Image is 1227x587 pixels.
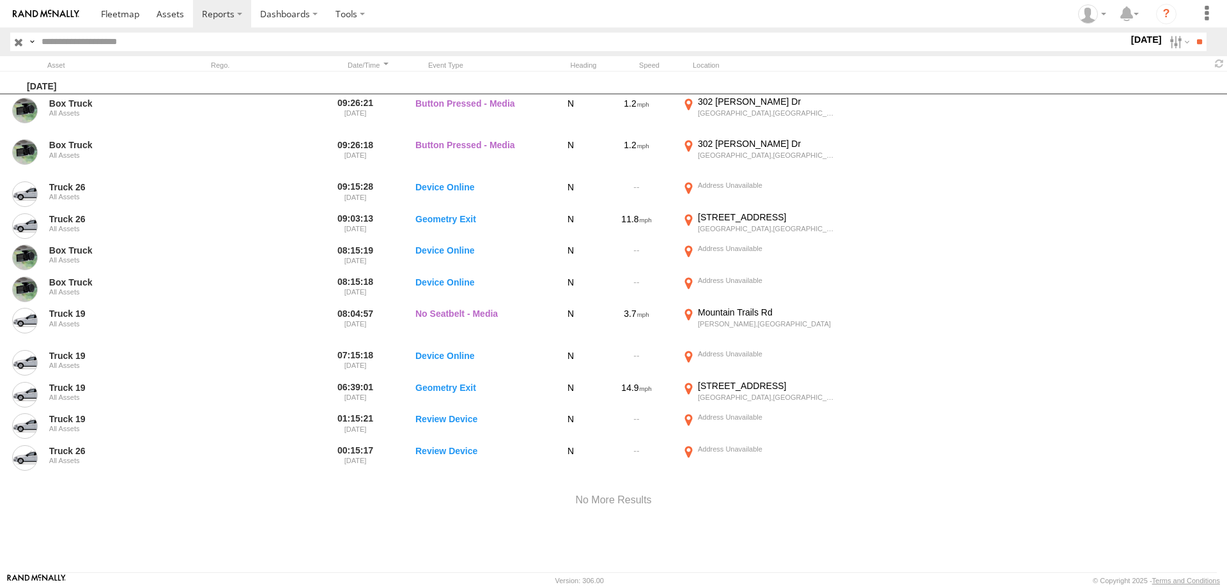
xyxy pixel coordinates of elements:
[331,96,380,135] label: 09:26:21 [DATE]
[548,275,593,304] div: N
[49,425,173,432] div: All Assets
[331,138,380,178] label: 09:26:18 [DATE]
[49,151,173,159] div: All Assets
[548,243,593,272] div: N
[49,362,173,369] div: All Assets
[1074,4,1111,24] div: Caitlyn Akarman
[49,413,173,425] a: Truck 19
[27,33,37,51] label: Search Query
[548,211,593,241] div: N
[698,138,838,149] div: 302 [PERSON_NAME] Dr
[49,320,173,328] div: All Assets
[7,574,66,587] a: Visit our Website
[598,380,675,409] div: 14.9
[49,350,173,362] a: Truck 19
[49,457,173,464] div: All Assets
[555,577,604,584] div: Version: 306.00
[331,307,380,346] label: 08:04:57 [DATE]
[1129,33,1164,47] label: [DATE]
[680,411,840,441] label: Click to View Event Location
[698,319,838,328] div: [PERSON_NAME],[GEOGRAPHIC_DATA]
[698,224,838,233] div: [GEOGRAPHIC_DATA],[GEOGRAPHIC_DATA]
[415,411,543,441] label: Review Device
[1093,577,1220,584] div: © Copyright 2025 -
[13,10,79,19] img: rand-logo.svg
[698,393,838,402] div: [GEOGRAPHIC_DATA],[GEOGRAPHIC_DATA]
[49,109,173,117] div: All Assets
[49,277,173,288] a: Box Truck
[680,348,840,377] label: Click to View Event Location
[548,96,593,135] div: N
[49,98,173,109] a: Box Truck
[680,211,840,241] label: Click to View Event Location
[415,211,543,241] label: Geometry Exit
[680,96,840,135] label: Click to View Event Location
[1152,577,1220,584] a: Terms and Conditions
[1164,33,1192,51] label: Search Filter Options
[49,193,173,201] div: All Assets
[415,307,543,346] label: No Seatbelt - Media
[49,393,173,401] div: All Assets
[680,138,840,178] label: Click to View Event Location
[598,96,675,135] div: 1.2
[331,443,380,473] label: 00:15:17 [DATE]
[598,211,675,241] div: 11.8
[548,348,593,377] div: N
[331,411,380,441] label: 01:15:21 [DATE]
[331,243,380,272] label: 08:15:19 [DATE]
[331,211,380,241] label: 09:03:13 [DATE]
[680,307,840,346] label: Click to View Event Location
[598,138,675,178] div: 1.2
[548,380,593,409] div: N
[49,225,173,233] div: All Assets
[680,275,840,304] label: Click to View Event Location
[49,213,173,225] a: Truck 26
[415,443,543,473] label: Review Device
[415,275,543,304] label: Device Online
[49,139,173,151] a: Box Truck
[49,382,173,393] a: Truck 19
[548,138,593,178] div: N
[698,380,838,392] div: [STREET_ADDRESS]
[331,179,380,209] label: 09:15:28 [DATE]
[698,151,838,160] div: [GEOGRAPHIC_DATA],[GEOGRAPHIC_DATA]
[548,411,593,441] div: N
[698,211,838,223] div: [STREET_ADDRESS]
[331,380,380,409] label: 06:39:01 [DATE]
[415,380,543,409] label: Geometry Exit
[331,348,380,377] label: 07:15:18 [DATE]
[49,256,173,264] div: All Assets
[415,96,543,135] label: Button Pressed - Media
[49,181,173,193] a: Truck 26
[598,307,675,346] div: 3.7
[1156,4,1177,24] i: ?
[344,61,392,70] div: Click to Sort
[548,443,593,473] div: N
[1212,57,1227,70] span: Refresh
[415,179,543,209] label: Device Online
[49,245,173,256] a: Box Truck
[415,243,543,272] label: Device Online
[680,443,840,473] label: Click to View Event Location
[698,307,838,318] div: Mountain Trails Rd
[680,179,840,209] label: Click to View Event Location
[680,243,840,272] label: Click to View Event Location
[698,109,838,118] div: [GEOGRAPHIC_DATA],[GEOGRAPHIC_DATA]
[698,96,838,107] div: 302 [PERSON_NAME] Dr
[680,380,840,409] label: Click to View Event Location
[331,275,380,304] label: 08:15:18 [DATE]
[548,179,593,209] div: N
[415,138,543,178] label: Button Pressed - Media
[49,288,173,296] div: All Assets
[49,308,173,319] a: Truck 19
[415,348,543,377] label: Device Online
[548,307,593,346] div: N
[49,445,173,457] a: Truck 26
